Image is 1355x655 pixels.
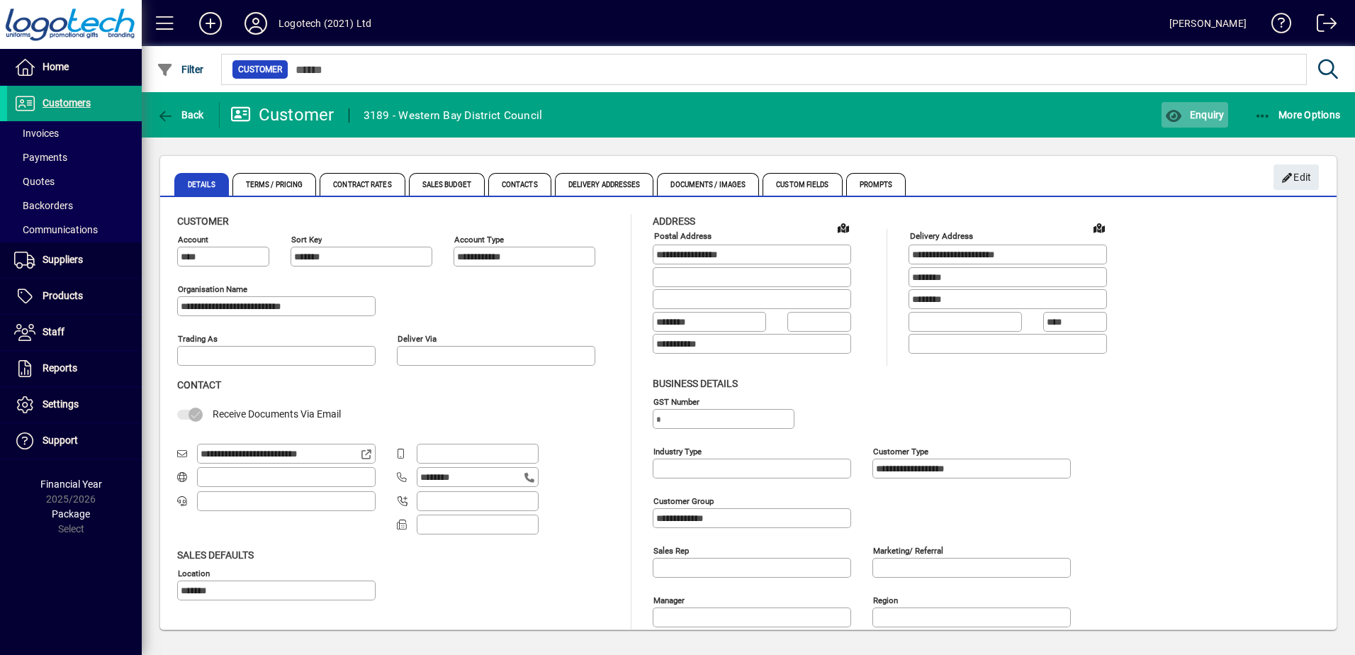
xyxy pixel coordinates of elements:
span: Documents / Images [657,173,759,196]
span: Terms / Pricing [232,173,317,196]
span: Support [43,435,78,446]
mat-label: Sales rep [653,545,689,555]
span: Contact [177,379,221,391]
button: Back [153,102,208,128]
span: Suppliers [43,254,83,265]
span: Enquiry [1165,109,1224,121]
span: Customers [43,97,91,108]
a: Knowledge Base [1261,3,1292,49]
a: Communications [7,218,142,242]
span: Invoices [14,128,59,139]
span: Settings [43,398,79,410]
button: More Options [1251,102,1344,128]
a: Logout [1306,3,1337,49]
span: Staff [43,326,64,337]
a: Home [7,50,142,85]
span: Prompts [846,173,906,196]
span: Quotes [14,176,55,187]
mat-label: GST Number [653,396,699,406]
span: Delivery Addresses [555,173,654,196]
a: View on map [1088,216,1111,239]
a: Suppliers [7,242,142,278]
a: Quotes [7,169,142,194]
a: Reports [7,351,142,386]
div: [PERSON_NAME] [1169,12,1247,35]
a: Support [7,423,142,459]
app-page-header-button: Back [142,102,220,128]
mat-label: Industry type [653,446,702,456]
a: Payments [7,145,142,169]
mat-label: Organisation name [178,284,247,294]
span: Custom Fields [763,173,842,196]
span: Customer [177,215,229,227]
mat-label: Deliver via [398,334,437,344]
a: Backorders [7,194,142,218]
span: Home [43,61,69,72]
button: Filter [153,57,208,82]
a: Staff [7,315,142,350]
mat-label: Manager [653,595,685,605]
a: Invoices [7,121,142,145]
mat-label: Region [873,595,898,605]
mat-label: Sort key [291,235,322,245]
span: Customer [238,62,282,77]
mat-label: Trading as [178,334,218,344]
span: Sales defaults [177,549,254,561]
a: Products [7,279,142,314]
span: Payments [14,152,67,163]
button: Enquiry [1162,102,1227,128]
span: Contacts [488,173,551,196]
span: Contract Rates [320,173,405,196]
span: Address [653,215,695,227]
span: Receive Documents Via Email [213,408,341,420]
span: Sales Budget [409,173,485,196]
div: Logotech (2021) Ltd [279,12,371,35]
mat-label: Customer type [873,446,928,456]
mat-label: Customer group [653,496,714,505]
mat-label: Marketing/ Referral [873,545,943,555]
span: Package [52,508,90,520]
span: Products [43,290,83,301]
span: Details [174,173,229,196]
span: Backorders [14,200,73,211]
span: Financial Year [40,478,102,490]
button: Edit [1274,164,1319,190]
span: Edit [1281,166,1312,189]
span: Back [157,109,204,121]
button: Add [188,11,233,36]
div: Customer [230,103,334,126]
div: 3189 - Western Bay District Council [364,104,543,127]
a: Settings [7,387,142,422]
button: Profile [233,11,279,36]
span: More Options [1254,109,1341,121]
span: Communications [14,224,98,235]
mat-label: Account Type [454,235,504,245]
a: View on map [832,216,855,239]
mat-label: Account [178,235,208,245]
span: Business details [653,378,738,389]
span: Reports [43,362,77,374]
mat-label: Location [178,568,210,578]
span: Filter [157,64,204,75]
